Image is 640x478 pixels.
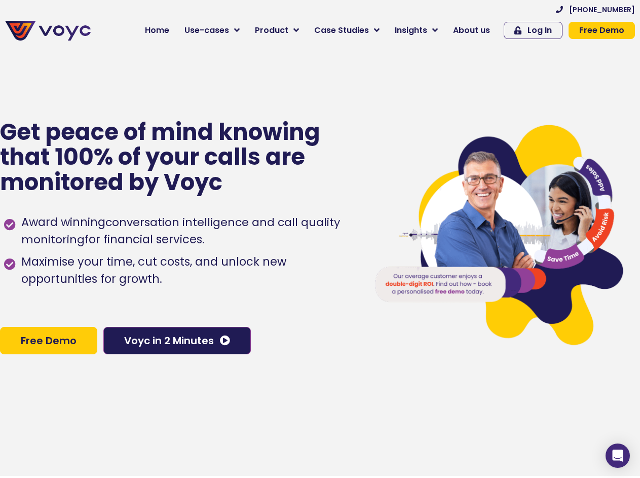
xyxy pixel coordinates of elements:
[177,20,247,41] a: Use-cases
[247,20,307,41] a: Product
[307,20,387,41] a: Case Studies
[5,21,91,41] img: voyc-full-logo
[19,214,355,248] span: Award winning for financial services.
[137,20,177,41] a: Home
[255,24,288,36] span: Product
[21,214,340,247] h1: conversation intelligence and call quality monitoring
[130,41,155,52] span: Phone
[606,444,630,468] div: Open Intercom Messenger
[556,6,635,13] a: [PHONE_NUMBER]
[21,336,77,346] span: Free Demo
[569,22,635,39] a: Free Demo
[124,336,214,346] span: Voyc in 2 Minutes
[130,82,164,94] span: Job title
[504,22,562,39] a: Log In
[445,20,498,41] a: About us
[387,20,445,41] a: Insights
[395,24,427,36] span: Insights
[19,253,355,288] span: Maximise your time, cut costs, and unlock new opportunities for growth.
[103,327,251,354] a: Voyc in 2 Minutes
[579,26,624,34] span: Free Demo
[528,26,552,34] span: Log In
[569,6,635,13] span: [PHONE_NUMBER]
[145,24,169,36] span: Home
[453,24,490,36] span: About us
[314,24,369,36] span: Case Studies
[184,24,229,36] span: Use-cases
